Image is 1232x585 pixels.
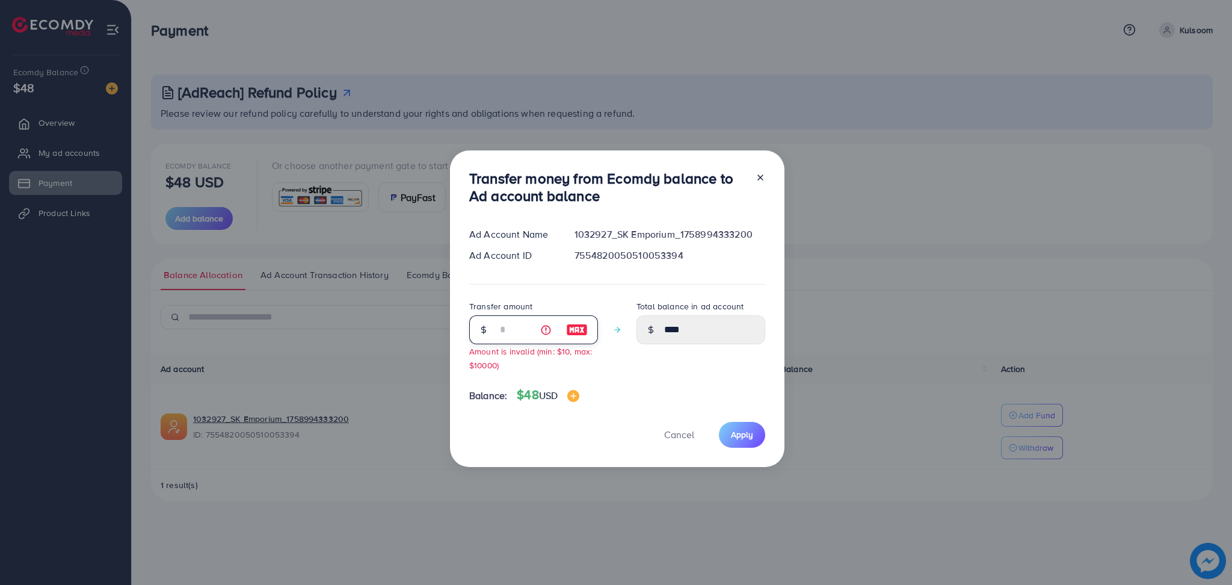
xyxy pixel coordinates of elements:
label: Total balance in ad account [636,300,744,312]
small: Amount is invalid (min: $10, max: $10000) [469,345,592,371]
img: image [567,390,579,402]
label: Transfer amount [469,300,532,312]
div: 1032927_SK Emporium_1758994333200 [565,227,775,241]
div: Ad Account ID [460,249,565,262]
h3: Transfer money from Ecomdy balance to Ad account balance [469,170,746,205]
span: Balance: [469,389,507,403]
span: Apply [731,429,753,441]
button: Cancel [649,422,709,448]
button: Apply [719,422,765,448]
span: Cancel [664,428,694,441]
img: image [566,323,588,337]
h4: $48 [517,388,579,403]
div: 7554820050510053394 [565,249,775,262]
div: Ad Account Name [460,227,565,241]
span: USD [539,389,558,402]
